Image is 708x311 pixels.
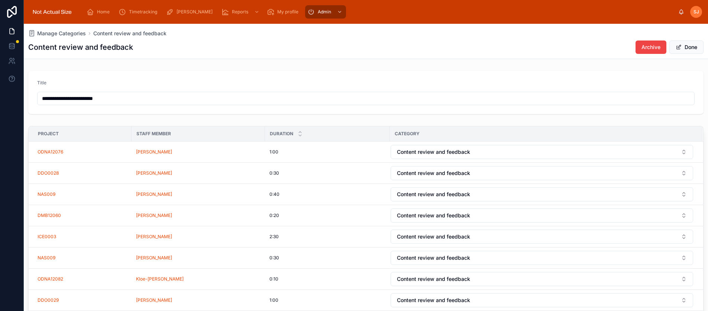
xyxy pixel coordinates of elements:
a: Reports [219,5,263,19]
a: Manage Categories [28,30,86,37]
img: App logo [30,6,75,18]
span: [PERSON_NAME] [177,9,213,15]
span: Content review and feedback [397,212,470,219]
span: 0:20 [269,213,279,218]
a: [PERSON_NAME] [136,234,172,240]
span: Project [38,131,59,137]
span: 2:30 [269,234,279,240]
a: DDO0028 [38,170,59,176]
a: Timetracking [116,5,162,19]
a: [PERSON_NAME] [136,191,172,197]
button: Select Button [391,145,693,159]
button: Select Button [391,208,693,223]
span: Content review and feedback [397,297,470,304]
a: DDO0029 [38,297,59,303]
a: [PERSON_NAME] [136,255,172,261]
span: Category [395,131,420,137]
button: Select Button [391,293,693,307]
span: Content review and feedback [397,191,470,198]
a: [PERSON_NAME] [136,170,172,176]
span: 0:30 [269,170,279,176]
a: My profile [265,5,304,19]
span: My profile [277,9,298,15]
button: Select Button [391,251,693,265]
span: Timetracking [129,9,157,15]
a: ODNA12082 [38,276,63,282]
button: Select Button [391,166,693,180]
span: Content review and feedback [397,233,470,240]
a: [PERSON_NAME] [164,5,218,19]
span: 1:00 [269,149,278,155]
button: Select Button [391,187,693,201]
a: [PERSON_NAME] [136,297,172,303]
span: SJ [694,9,699,15]
button: Archive [636,41,666,54]
div: scrollable content [81,4,678,20]
a: ODNA12076 [38,149,63,155]
span: Duration [270,131,293,137]
span: 0:40 [269,191,279,197]
a: [PERSON_NAME] [136,149,172,155]
span: 0:10 [269,276,278,282]
h1: Content review and feedback [28,42,133,52]
span: Content review and feedback [397,148,470,156]
a: ICE0003 [38,234,56,240]
span: Reports [232,9,248,15]
button: Select Button [391,272,693,286]
a: NAS009 [38,191,55,197]
span: Admin [318,9,331,15]
a: DMB12060 [38,213,61,218]
span: 1:00 [269,297,278,303]
span: Home [97,9,110,15]
a: Kloe-[PERSON_NAME] [136,276,184,282]
span: Content review and feedback [397,254,470,262]
span: Archive [641,43,660,51]
a: [PERSON_NAME] [136,213,172,218]
span: Staff Member [136,131,171,137]
button: Done [669,41,704,54]
span: Manage Categories [37,30,86,37]
span: Content review and feedback [397,169,470,177]
button: Select Button [391,230,693,244]
a: Admin [305,5,346,19]
a: NAS009 [38,255,55,261]
a: Content review and feedback [93,30,167,37]
span: 0:30 [269,255,279,261]
span: Title [37,80,46,85]
span: Content review and feedback [397,275,470,283]
a: Home [84,5,115,19]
